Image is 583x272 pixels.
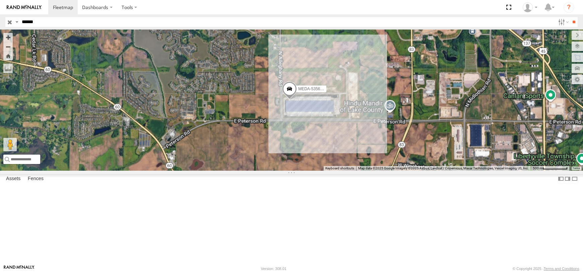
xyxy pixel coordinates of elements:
button: Keyboard shortcuts [325,166,354,171]
button: Zoom out [3,42,13,51]
label: Dock Summary Table to the Right [564,174,571,184]
div: Version: 308.01 [261,267,286,271]
img: rand-logo.svg [7,5,42,10]
span: MEDA-535607-Swing [298,87,337,91]
label: Measure [3,64,13,73]
a: Visit our Website [4,265,35,272]
div: Marcos Avelar [520,2,540,12]
button: Map Scale: 500 m per 71 pixels [531,166,570,171]
label: Assets [3,174,24,184]
label: Dock Summary Table to the Left [558,174,564,184]
a: Terms (opens in new tab) [573,167,580,169]
button: Zoom Home [3,51,13,60]
button: Drag Pegman onto the map to open Street View [3,138,17,151]
label: Map Settings [572,75,583,84]
label: Search Filter Options [556,17,570,27]
button: Zoom in [3,33,13,42]
label: Hide Summary Table [571,174,578,184]
i: ? [564,2,574,13]
label: Fences [24,174,47,184]
a: Terms and Conditions [544,267,579,271]
label: Search Query [14,17,19,27]
span: 500 m [533,166,542,170]
span: Map data ©2025 Google Imagery ©2025 Airbus, Landsat / Copernicus, Maxar Technologies, Vexcel Imag... [358,166,529,170]
div: © Copyright 2025 - [513,267,579,271]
